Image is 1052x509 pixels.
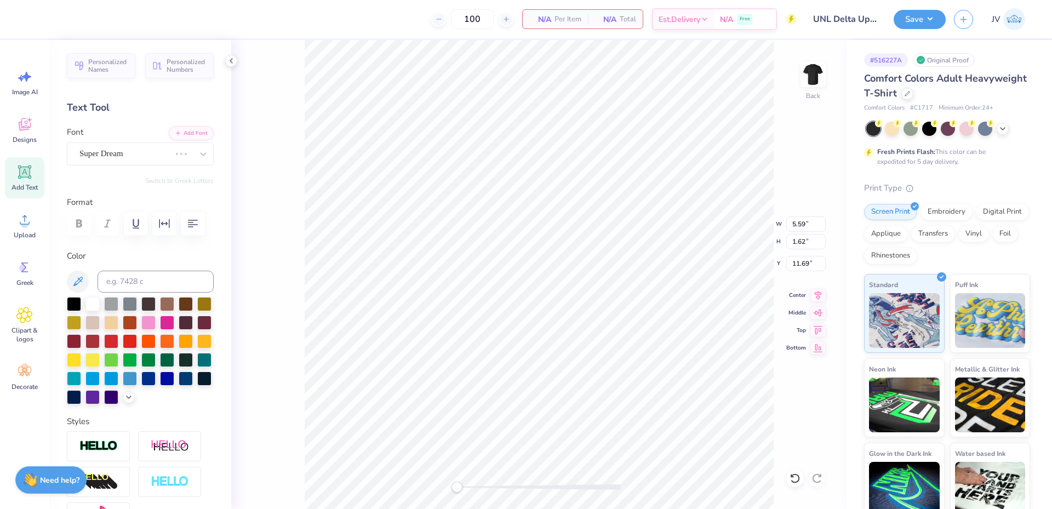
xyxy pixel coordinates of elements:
span: Image AI [12,88,38,96]
div: Transfers [911,226,955,242]
div: Screen Print [864,204,917,220]
button: Personalized Numbers [145,53,214,78]
img: Negative Space [151,476,189,488]
span: N/A [720,14,733,25]
img: Metallic & Glitter Ink [955,378,1026,432]
span: # C1717 [910,104,933,113]
div: # 516227A [864,53,908,67]
div: Back [806,91,820,101]
img: Shadow [151,439,189,453]
input: Untitled Design [805,8,885,30]
img: Back [802,64,824,85]
div: Vinyl [958,226,989,242]
span: Clipart & logos [7,326,43,344]
img: 3D Illusion [79,473,118,491]
label: Font [67,126,83,139]
div: Foil [992,226,1018,242]
button: Switch to Greek Letters [145,176,214,185]
div: Original Proof [913,53,975,67]
label: Styles [67,415,89,428]
span: JV [992,13,1000,26]
div: This color can be expedited for 5 day delivery. [877,147,1012,167]
a: JV [987,8,1030,30]
span: Upload [14,231,36,239]
button: Personalized Names [67,53,135,78]
button: Save [894,10,946,29]
span: Puff Ink [955,279,978,290]
span: Per Item [554,14,581,25]
input: e.g. 7428 c [98,271,214,293]
span: Neon Ink [869,363,896,375]
span: Top [786,326,806,335]
img: Neon Ink [869,378,940,432]
span: Middle [786,308,806,317]
div: Digital Print [976,204,1029,220]
div: Accessibility label [451,482,462,493]
span: Total [620,14,636,25]
span: Free [740,15,750,23]
span: Personalized Names [88,58,129,73]
span: Greek [16,278,33,287]
div: Applique [864,226,908,242]
span: Designs [13,135,37,144]
img: Standard [869,293,940,348]
div: Rhinestones [864,248,917,264]
button: Add Font [169,126,214,140]
span: Glow in the Dark Ink [869,448,931,459]
label: Format [67,196,214,209]
span: Bottom [786,344,806,352]
span: Center [786,291,806,300]
input: – – [451,9,494,29]
img: Stroke [79,440,118,453]
span: Metallic & Glitter Ink [955,363,1020,375]
span: Personalized Numbers [167,58,207,73]
span: Decorate [12,382,38,391]
label: Color [67,250,214,262]
span: N/A [529,14,551,25]
img: Jo Vincent [1003,8,1025,30]
strong: Fresh Prints Flash: [877,147,935,156]
span: Standard [869,279,898,290]
span: Water based Ink [955,448,1005,459]
span: Comfort Colors Adult Heavyweight T-Shirt [864,72,1027,100]
div: Embroidery [921,204,973,220]
div: Print Type [864,182,1030,195]
span: N/A [594,14,616,25]
span: Add Text [12,183,38,192]
span: Est. Delivery [659,14,700,25]
img: Puff Ink [955,293,1026,348]
strong: Need help? [40,475,79,485]
span: Minimum Order: 24 + [939,104,993,113]
span: Comfort Colors [864,104,905,113]
div: Text Tool [67,100,214,115]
